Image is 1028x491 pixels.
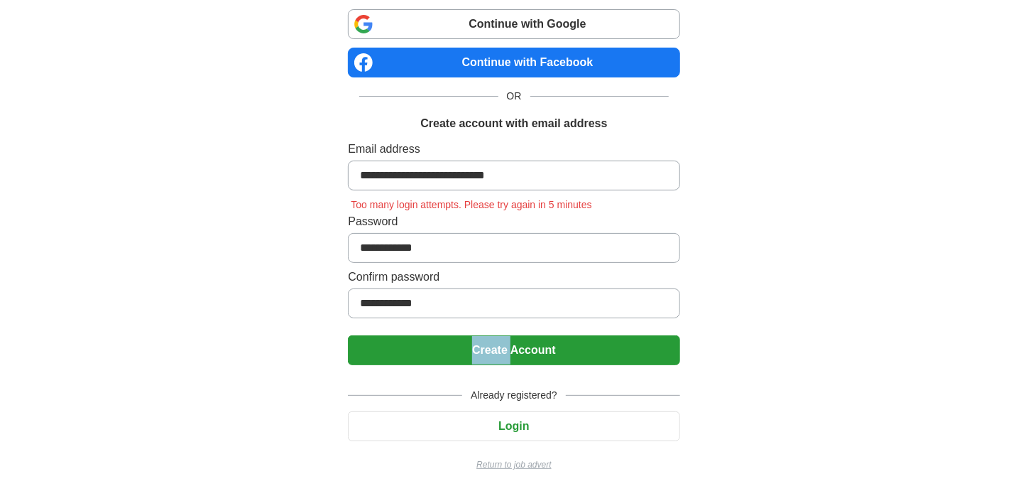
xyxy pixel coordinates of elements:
button: Login [348,411,679,441]
a: Login [348,420,679,432]
span: OR [498,89,530,104]
span: Already registered? [462,388,565,403]
button: Create Account [348,335,679,365]
h1: Create account with email address [420,115,607,132]
label: Password [348,213,679,230]
span: Too many login attempts. Please try again in 5 minutes [348,199,594,210]
label: Email address [348,141,679,158]
a: Continue with Facebook [348,48,679,77]
label: Confirm password [348,269,679,286]
a: Continue with Google [348,9,679,39]
a: Return to job advert [348,458,679,471]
